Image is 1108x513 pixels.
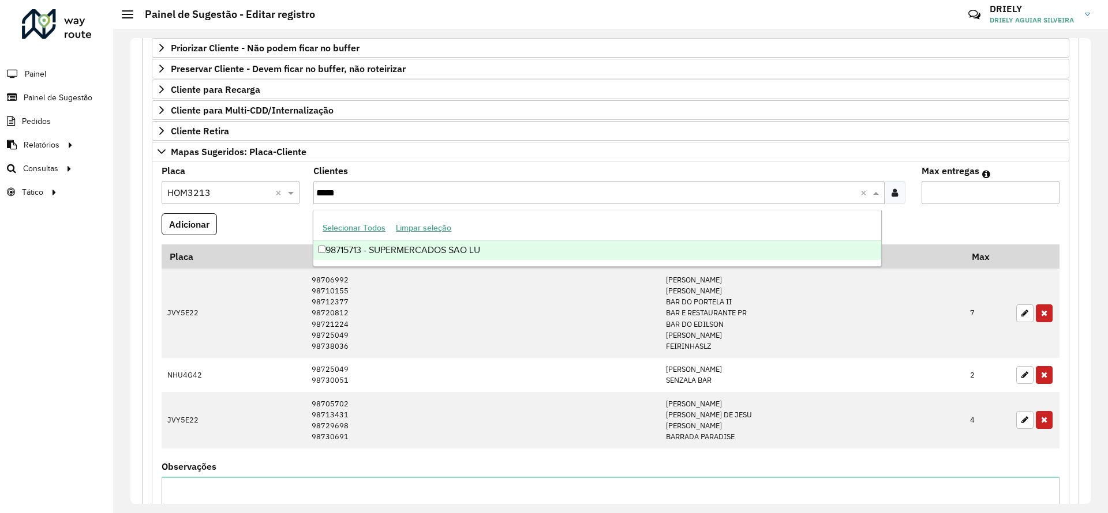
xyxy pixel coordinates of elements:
span: Relatórios [24,139,59,151]
span: Mapas Sugeridos: Placa-Cliente [171,147,306,156]
td: 98706992 98710155 98712377 98720812 98721224 98725049 98738036 [305,269,660,358]
td: 2 [964,358,1010,392]
span: Cliente Retira [171,126,229,135]
label: Observações [162,459,216,473]
button: Adicionar [162,213,217,235]
span: Priorizar Cliente - Não podem ficar no buffer [171,43,360,52]
ng-dropdown-panel: Options list [313,210,881,267]
span: Preservar Cliente - Devem ficar no buffer, não roteirizar [171,64,406,73]
label: Max entregas [922,164,979,178]
td: [PERSON_NAME] SENZALA BAR [660,358,964,392]
button: Selecionar Todos [317,219,391,237]
td: NHU4G42 [162,358,305,392]
a: Cliente para Recarga [152,80,1069,99]
button: Limpar seleção [391,219,456,237]
h2: Painel de Sugestão - Editar registro [133,8,315,21]
span: Clear all [860,186,870,199]
td: 98705702 98713431 98729698 98730691 [305,392,660,448]
span: DRIELY AGUIAR SILVEIRA [990,15,1076,25]
td: 98725049 98730051 [305,358,660,392]
span: Painel de Sugestão [24,92,92,104]
th: Placa [162,244,305,269]
label: Placa [162,164,185,178]
a: Cliente Retira [152,121,1069,141]
label: Clientes [313,164,348,178]
div: 98715713 - SUPERMERCADOS SAO LU [313,240,881,260]
a: Mapas Sugeridos: Placa-Cliente [152,142,1069,161]
h3: DRIELY [990,3,1076,14]
th: Max [964,244,1010,269]
em: Máximo de clientes que serão colocados na mesma rota com os clientes informados [982,169,990,179]
td: JVY5E22 [162,269,305,358]
td: [PERSON_NAME] [PERSON_NAME] BAR DO PORTELA II BAR E RESTAURANTE PR BAR DO EDILSON [PERSON_NAME] F... [660,269,964,358]
span: Cliente para Multi-CDD/Internalização [171,105,334,115]
span: Clear all [275,186,285,199]
td: [PERSON_NAME] [PERSON_NAME] DE JESU [PERSON_NAME] BARRADA PARADISE [660,392,964,448]
td: JVY5E22 [162,392,305,448]
span: Cliente para Recarga [171,85,260,94]
span: Painel [25,68,46,80]
a: Preservar Cliente - Devem ficar no buffer, não roteirizar [152,59,1069,78]
a: Cliente para Multi-CDD/Internalização [152,100,1069,120]
span: Consultas [23,163,58,175]
td: 4 [964,392,1010,448]
th: Código Cliente [305,244,660,269]
span: Pedidos [22,115,51,127]
td: 7 [964,269,1010,358]
span: Tático [22,186,43,198]
a: Priorizar Cliente - Não podem ficar no buffer [152,38,1069,58]
a: Contato Rápido [962,2,987,27]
